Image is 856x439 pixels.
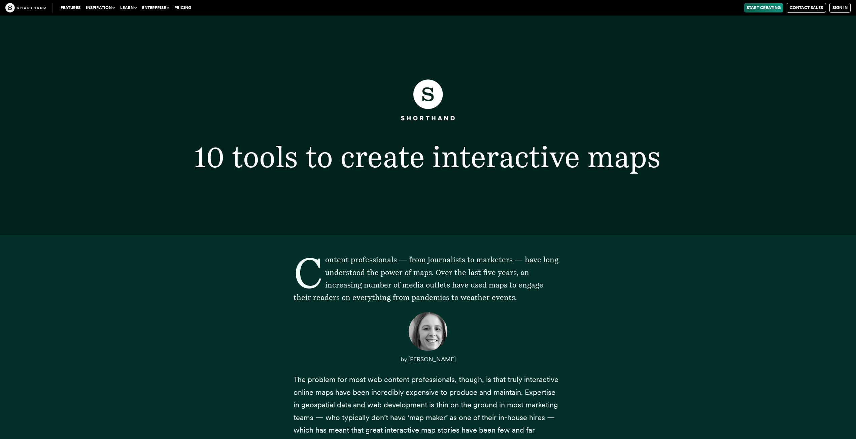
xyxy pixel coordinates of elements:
button: Inspiration [83,3,117,12]
a: Features [58,3,83,12]
a: Pricing [172,3,194,12]
h1: 10 tools to create interactive maps [181,142,675,171]
a: Contact Sales [787,3,826,13]
a: Sign in [829,3,851,13]
button: Learn [117,3,139,12]
img: The Craft [5,3,46,12]
p: by [PERSON_NAME] [294,352,563,366]
button: Enterprise [139,3,172,12]
a: Start Creating [744,3,783,12]
span: Content professionals — from journalists to marketers — have long understood the power of maps. O... [294,255,558,302]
